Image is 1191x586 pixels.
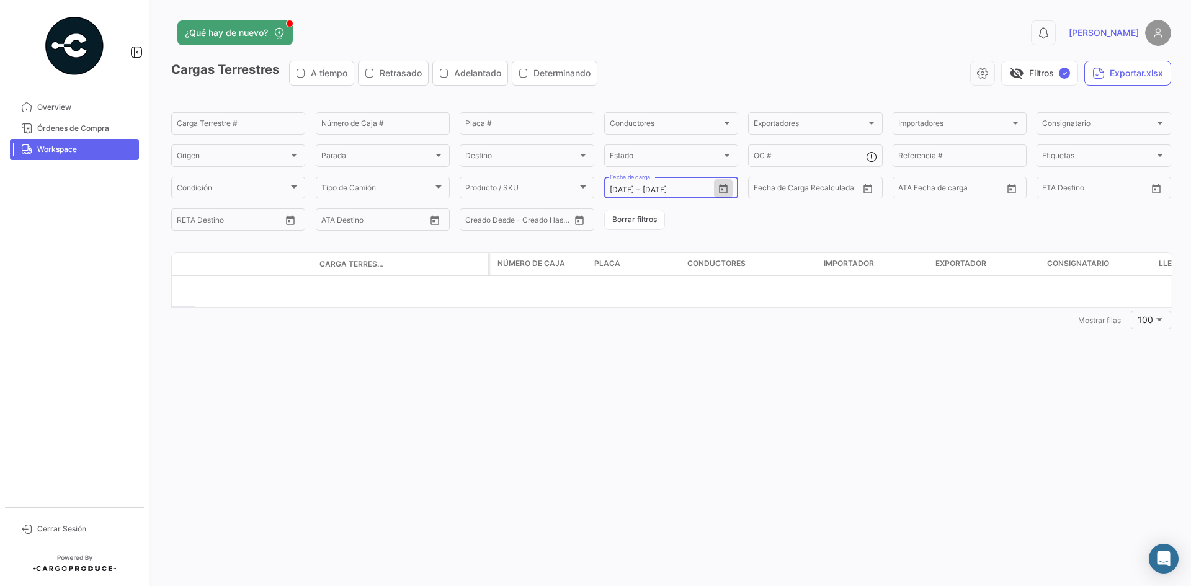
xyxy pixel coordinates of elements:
[785,185,834,194] input: Hasta
[610,121,721,130] span: Conductores
[754,121,865,130] span: Exportadores
[380,67,422,79] span: Retrasado
[610,153,721,162] span: Estado
[37,523,134,535] span: Cerrar Sesión
[10,139,139,160] a: Workspace
[935,258,986,269] span: Exportador
[898,185,936,194] input: ATA Desde
[533,67,591,79] span: Determinando
[465,185,577,194] span: Producto / SKU
[687,258,746,269] span: Conductores
[636,185,640,194] span: –
[819,253,930,275] datatable-header-cell: Importador
[426,211,444,229] button: Open calendar
[643,185,692,194] input: Hasta
[454,67,501,79] span: Adelantado
[321,217,359,226] input: ATA Desde
[321,185,433,194] span: Tipo de Camión
[1042,185,1064,194] input: Desde
[177,217,199,226] input: Desde
[1047,258,1109,269] span: Consignatario
[945,185,994,194] input: ATA Hasta
[570,211,589,229] button: Open calendar
[1042,121,1154,130] span: Consignatario
[359,61,428,85] button: Retrasado
[208,217,257,226] input: Hasta
[185,27,268,39] span: ¿Qué hay de nuevo?
[604,210,665,230] button: Borrar filtros
[281,211,300,229] button: Open calendar
[311,67,347,79] span: A tiempo
[314,254,389,275] datatable-header-cell: Carga Terrestre #
[43,15,105,77] img: powered-by.png
[389,259,488,269] datatable-header-cell: Delay Status
[1069,27,1139,39] span: [PERSON_NAME]
[465,153,577,162] span: Destino
[465,217,511,226] input: Creado Desde
[512,61,597,85] button: Determinando
[1138,314,1153,325] span: 100
[197,259,314,269] datatable-header-cell: Estado
[37,144,134,155] span: Workspace
[177,185,288,194] span: Condición
[1073,185,1123,194] input: Hasta
[1059,68,1070,79] span: ✓
[321,153,433,162] span: Parada
[1001,61,1078,86] button: visibility_offFiltros✓
[824,258,874,269] span: Importador
[682,253,819,275] datatable-header-cell: Conductores
[319,259,384,270] span: Carga Terrestre #
[490,253,589,275] datatable-header-cell: Número de Caja
[10,97,139,118] a: Overview
[177,153,288,162] span: Origen
[1002,179,1021,198] button: Open calendar
[433,61,507,85] button: Adelantado
[368,217,417,226] input: ATA Hasta
[171,61,601,86] h3: Cargas Terrestres
[1149,544,1179,574] div: Abrir Intercom Messenger
[290,61,354,85] button: A tiempo
[177,20,293,45] button: ¿Qué hay de nuevo?
[520,217,569,226] input: Creado Hasta
[754,185,776,194] input: Desde
[1145,20,1171,46] img: placeholder-user.png
[1147,179,1166,198] button: Open calendar
[589,253,682,275] datatable-header-cell: Placa
[898,121,1010,130] span: Importadores
[1084,61,1171,86] button: Exportar.xlsx
[1042,153,1154,162] span: Etiquetas
[1042,253,1154,275] datatable-header-cell: Consignatario
[610,185,634,194] input: Desde
[859,179,877,198] button: Open calendar
[37,102,134,113] span: Overview
[1078,316,1121,325] span: Mostrar filas
[497,258,565,269] span: Número de Caja
[1009,66,1024,81] span: visibility_off
[37,123,134,134] span: Órdenes de Compra
[594,258,620,269] span: Placa
[10,118,139,139] a: Órdenes de Compra
[930,253,1042,275] datatable-header-cell: Exportador
[714,179,733,198] button: Open calendar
